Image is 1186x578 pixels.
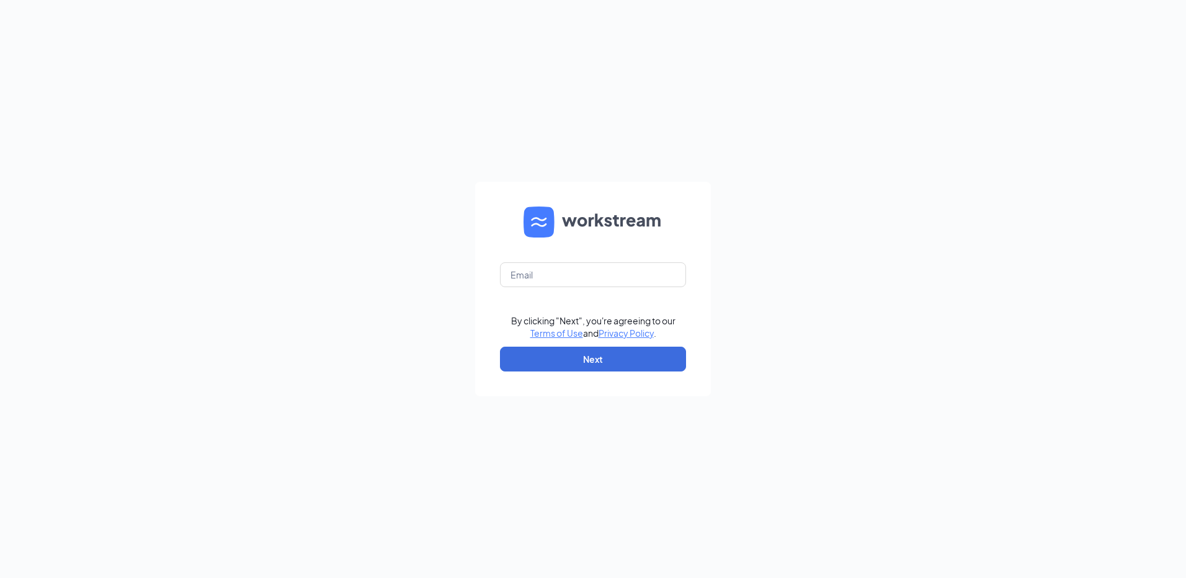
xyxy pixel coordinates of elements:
img: WS logo and Workstream text [524,207,662,238]
a: Terms of Use [530,327,583,339]
input: Email [500,262,686,287]
div: By clicking "Next", you're agreeing to our and . [511,314,675,339]
button: Next [500,347,686,371]
a: Privacy Policy [599,327,654,339]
